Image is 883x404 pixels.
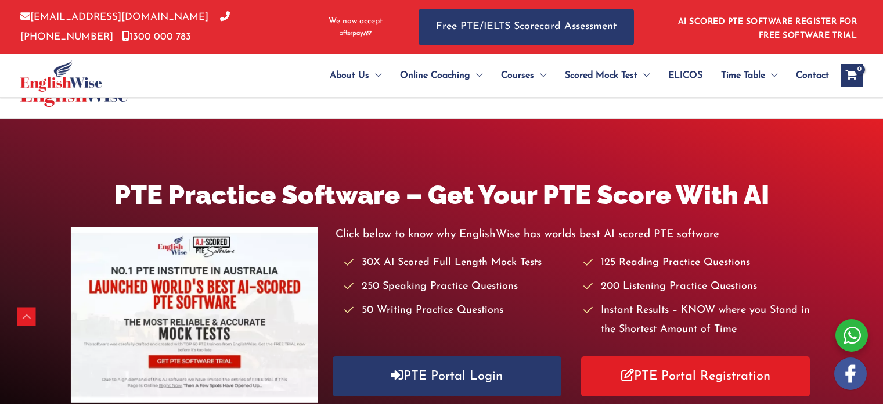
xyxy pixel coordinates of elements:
[400,55,470,96] span: Online Coaching
[556,55,659,96] a: Scored Mock TestMenu Toggle
[637,55,650,96] span: Menu Toggle
[712,55,787,96] a: Time TableMenu Toggle
[834,357,867,390] img: white-facebook.png
[581,356,810,396] a: PTE Portal Registration
[369,55,381,96] span: Menu Toggle
[470,55,482,96] span: Menu Toggle
[583,301,812,340] li: Instant Results – KNOW where you Stand in the Shortest Amount of Time
[501,55,534,96] span: Courses
[340,30,372,37] img: Afterpay-Logo
[20,12,230,41] a: [PHONE_NUMBER]
[787,55,829,96] a: Contact
[492,55,556,96] a: CoursesMenu Toggle
[344,301,573,320] li: 50 Writing Practice Questions
[659,55,712,96] a: ELICOS
[320,55,391,96] a: About UsMenu Toggle
[344,277,573,296] li: 250 Speaking Practice Questions
[20,12,208,22] a: [EMAIL_ADDRESS][DOMAIN_NAME]
[534,55,546,96] span: Menu Toggle
[122,32,191,42] a: 1300 000 783
[71,227,318,403] img: pte-institute-main
[391,55,492,96] a: Online CoachingMenu Toggle
[20,60,102,92] img: cropped-ew-logo
[668,55,702,96] span: ELICOS
[796,55,829,96] span: Contact
[344,253,573,273] li: 30X AI Scored Full Length Mock Tests
[565,55,637,96] span: Scored Mock Test
[671,8,863,46] aside: Header Widget 1
[765,55,777,96] span: Menu Toggle
[329,16,383,27] span: We now accept
[71,177,813,213] h1: PTE Practice Software – Get Your PTE Score With AI
[583,277,812,296] li: 200 Listening Practice Questions
[841,64,863,87] a: View Shopping Cart, empty
[583,253,812,273] li: 125 Reading Practice Questions
[721,55,765,96] span: Time Table
[330,55,369,96] span: About Us
[419,9,634,45] a: Free PTE/IELTS Scorecard Assessment
[336,225,813,244] p: Click below to know why EnglishWise has worlds best AI scored PTE software
[302,55,829,96] nav: Site Navigation: Main Menu
[333,356,561,396] a: PTE Portal Login
[678,17,857,40] a: AI SCORED PTE SOFTWARE REGISTER FOR FREE SOFTWARE TRIAL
